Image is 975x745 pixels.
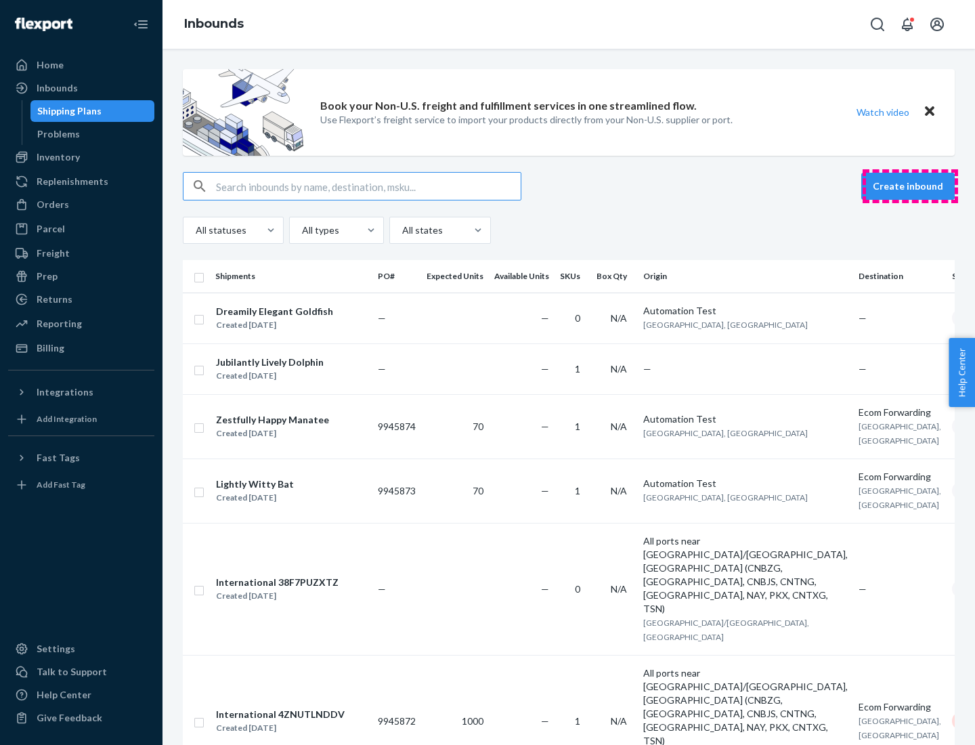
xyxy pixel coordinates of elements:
[401,223,402,237] input: All states
[611,583,627,595] span: N/A
[541,363,549,375] span: —
[216,589,339,603] div: Created [DATE]
[575,312,580,324] span: 0
[37,642,75,656] div: Settings
[8,171,154,192] a: Replenishments
[216,173,521,200] input: Search inbounds by name, destination, msku...
[643,320,808,330] span: [GEOGRAPHIC_DATA], [GEOGRAPHIC_DATA]
[37,665,107,679] div: Talk to Support
[30,100,155,122] a: Shipping Plans
[541,583,549,595] span: —
[216,369,324,383] div: Created [DATE]
[591,260,638,293] th: Box Qty
[8,313,154,335] a: Reporting
[37,198,69,211] div: Orders
[216,427,329,440] div: Created [DATE]
[184,16,244,31] a: Inbounds
[611,715,627,727] span: N/A
[643,412,848,426] div: Automation Test
[859,312,867,324] span: —
[372,394,421,459] td: 9945874
[894,11,921,38] button: Open notifications
[859,486,941,510] span: [GEOGRAPHIC_DATA], [GEOGRAPHIC_DATA]
[611,485,627,496] span: N/A
[37,270,58,283] div: Prep
[859,716,941,740] span: [GEOGRAPHIC_DATA], [GEOGRAPHIC_DATA]
[859,363,867,375] span: —
[8,381,154,403] button: Integrations
[575,583,580,595] span: 0
[859,470,941,484] div: Ecom Forwarding
[320,113,733,127] p: Use Flexport’s freight service to import your products directly from your Non-U.S. supplier or port.
[37,451,80,465] div: Fast Tags
[555,260,591,293] th: SKUs
[8,707,154,729] button: Give Feedback
[861,173,955,200] button: Create inbound
[216,491,294,505] div: Created [DATE]
[864,11,891,38] button: Open Search Box
[489,260,555,293] th: Available Units
[924,11,951,38] button: Open account menu
[643,492,808,503] span: [GEOGRAPHIC_DATA], [GEOGRAPHIC_DATA]
[541,312,549,324] span: —
[949,338,975,407] button: Help Center
[216,708,345,721] div: International 4ZNUTLNDDV
[37,317,82,331] div: Reporting
[611,421,627,432] span: N/A
[194,223,196,237] input: All statuses
[37,58,64,72] div: Home
[15,18,72,31] img: Flexport logo
[372,459,421,523] td: 9945873
[575,715,580,727] span: 1
[37,175,108,188] div: Replenishments
[541,485,549,496] span: —
[541,421,549,432] span: —
[37,104,102,118] div: Shipping Plans
[8,289,154,310] a: Returns
[8,54,154,76] a: Home
[8,194,154,215] a: Orders
[611,363,627,375] span: N/A
[859,406,941,419] div: Ecom Forwarding
[127,11,154,38] button: Close Navigation
[848,102,918,122] button: Watch video
[216,305,333,318] div: Dreamily Elegant Goldfish
[541,715,549,727] span: —
[859,421,941,446] span: [GEOGRAPHIC_DATA], [GEOGRAPHIC_DATA]
[643,477,848,490] div: Automation Test
[643,534,848,616] div: All ports near [GEOGRAPHIC_DATA]/[GEOGRAPHIC_DATA], [GEOGRAPHIC_DATA] (CNBZG, [GEOGRAPHIC_DATA], ...
[216,721,345,735] div: Created [DATE]
[173,5,255,44] ol: breadcrumbs
[378,583,386,595] span: —
[8,408,154,430] a: Add Integration
[210,260,372,293] th: Shipments
[378,312,386,324] span: —
[473,485,483,496] span: 70
[30,123,155,145] a: Problems
[8,242,154,264] a: Freight
[575,363,580,375] span: 1
[8,661,154,683] a: Talk to Support
[8,684,154,706] a: Help Center
[643,304,848,318] div: Automation Test
[216,356,324,369] div: Jubilantly Lively Dolphin
[37,222,65,236] div: Parcel
[643,618,809,642] span: [GEOGRAPHIC_DATA]/[GEOGRAPHIC_DATA], [GEOGRAPHIC_DATA]
[216,318,333,332] div: Created [DATE]
[37,479,85,490] div: Add Fast Tag
[8,77,154,99] a: Inbounds
[8,146,154,168] a: Inventory
[37,711,102,725] div: Give Feedback
[37,247,70,260] div: Freight
[320,98,697,114] p: Book your Non-U.S. freight and fulfillment services in one streamlined flow.
[638,260,853,293] th: Origin
[8,337,154,359] a: Billing
[37,413,97,425] div: Add Integration
[462,715,483,727] span: 1000
[859,583,867,595] span: —
[8,638,154,660] a: Settings
[37,688,91,702] div: Help Center
[8,447,154,469] button: Fast Tags
[8,265,154,287] a: Prep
